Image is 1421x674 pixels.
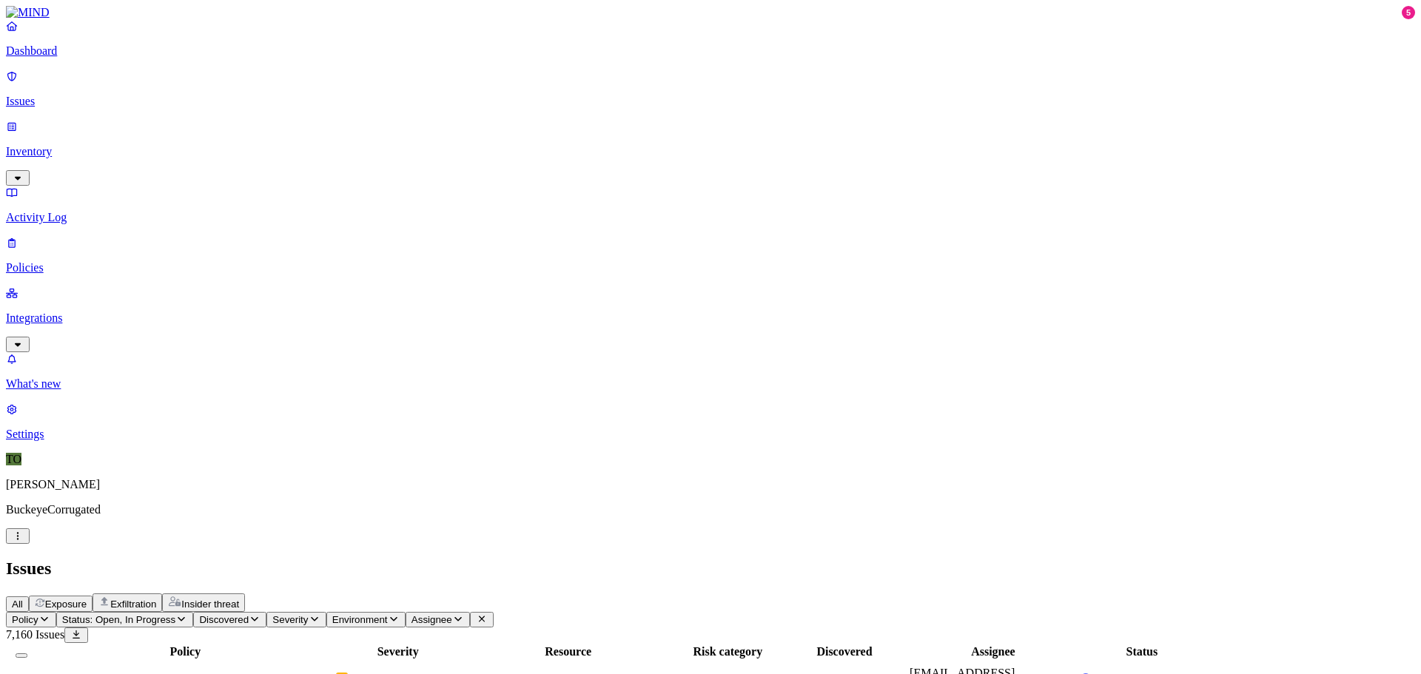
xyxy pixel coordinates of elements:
p: What's new [6,377,1415,391]
span: Severity [272,614,308,625]
div: Discovered [782,645,907,658]
a: Inventory [6,120,1415,183]
div: Risk category [676,645,779,658]
span: Policy [12,614,38,625]
p: Issues [6,95,1415,108]
a: Activity Log [6,186,1415,224]
button: Select all [16,653,27,658]
span: TO [6,453,21,465]
div: Severity [336,645,460,658]
a: Integrations [6,286,1415,350]
p: Integrations [6,311,1415,325]
span: Discovered [199,614,249,625]
p: [PERSON_NAME] [6,478,1415,491]
span: All [12,599,23,610]
p: Policies [6,261,1415,274]
span: Exfiltration [110,599,156,610]
img: MIND [6,6,50,19]
p: Activity Log [6,211,1415,224]
span: Insider threat [181,599,239,610]
p: BuckeyeCorrugated [6,503,1415,516]
div: Assignee [910,645,1077,658]
a: Settings [6,402,1415,441]
span: 7,160 Issues [6,628,64,641]
a: What's new [6,352,1415,391]
a: MIND [6,6,1415,19]
span: Status: Open, In Progress [62,614,175,625]
a: Dashboard [6,19,1415,58]
h2: Issues [6,559,1415,579]
a: Policies [6,236,1415,274]
span: Environment [332,614,388,625]
p: Inventory [6,145,1415,158]
span: Exposure [45,599,87,610]
div: 5 [1402,6,1415,19]
p: Dashboard [6,44,1415,58]
span: Assignee [411,614,452,625]
p: Settings [6,428,1415,441]
div: Resource [463,645,673,658]
div: Policy [38,645,333,658]
a: Issues [6,70,1415,108]
div: Status [1080,645,1204,658]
